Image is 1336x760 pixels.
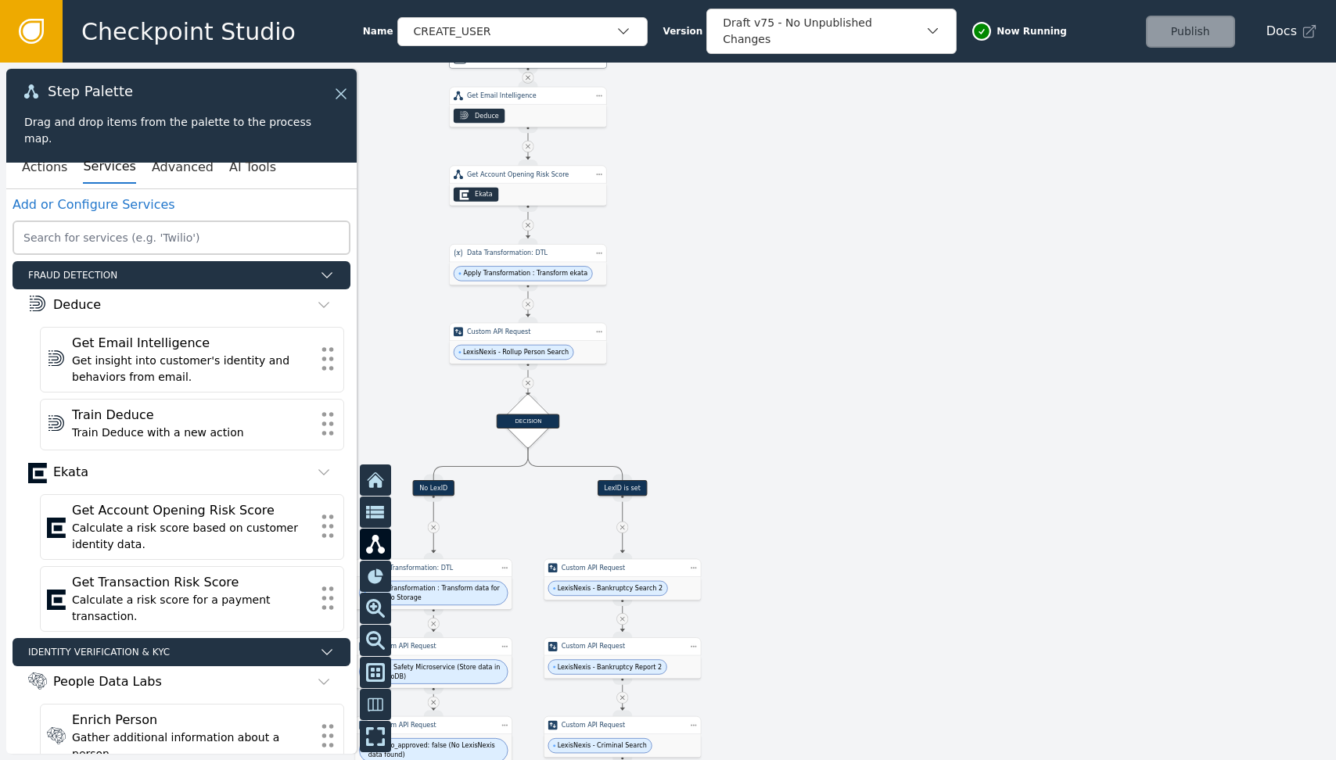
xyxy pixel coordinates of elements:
[72,573,312,592] div: Get Transaction Risk Score
[997,24,1067,38] span: Now Running
[397,17,648,46] button: CREATE_USER
[22,151,67,184] button: Actions
[28,268,313,282] span: Fraud Detection
[81,14,296,49] span: Checkpoint Studio
[368,583,503,602] span: Apply Transformation : Transform data for Dynamo Storage
[475,190,493,199] div: Ekata
[368,741,503,760] span: Set auto_approved: false (No LexisNexis data found)
[467,170,589,179] div: Get Account Opening Risk Score
[72,406,312,425] div: Train Deduce
[475,111,499,120] div: Deduce
[48,84,133,99] span: Step Palette
[562,720,684,730] div: Custom API Request
[72,353,312,385] div: Get insight into customer's identity and behaviors from email.
[413,480,454,496] div: No LexID
[414,23,616,40] div: CREATE_USER
[72,520,312,553] div: Calculate a risk score based on customer identity data.
[72,425,312,441] div: Train Deduce with a new action
[53,672,162,691] div: People Data Labs
[53,296,101,314] div: Deduce
[723,15,925,48] div: Draft v75 - No Unpublished Changes
[706,9,957,54] button: Draft v75 - No Unpublished Changes
[562,563,684,572] div: Custom API Request
[72,334,312,353] div: Get Email Intelligence
[372,720,494,730] div: Custom API Request
[1266,22,1297,41] span: Docs
[72,592,312,625] div: Calculate a risk score for a payment transaction.
[497,414,560,428] div: DECISION
[13,197,175,212] a: Add or Configure Services
[1266,22,1317,41] a: Docs
[463,347,569,357] span: LexisNexis - Rollup Person Search
[558,583,663,593] span: LexisNexis - Bankruptcy Search 2
[28,645,313,659] span: Identity Verification & KYC
[53,463,88,482] div: Ekata
[83,151,135,184] button: Services
[467,91,589,100] div: Get Email Intelligence
[152,151,214,184] button: Advanced
[72,711,312,730] div: Enrich Person
[368,662,503,681] span: Vivrelle Safety Microservice (Store data in DynamoDB)
[598,480,647,496] div: LexID is set
[72,501,312,520] div: Get Account Opening Risk Score
[467,327,589,336] div: Custom API Request
[467,249,589,258] div: Data Transformation: DTL
[24,114,339,147] div: Drag and drop items from the palette to the process map.
[558,741,647,751] span: LexisNexis - Criminal Search
[463,269,587,278] span: Apply Transformation : Transform ekata
[372,642,494,651] div: Custom API Request
[663,24,703,38] span: Version
[558,662,662,672] span: LexisNexis - Bankruptcy Report 2
[372,563,494,572] div: Data Transformation: DTL
[363,24,393,38] span: Name
[229,151,276,184] button: AI Tools
[13,220,350,255] input: Search for services (e.g. 'Twilio')
[562,642,684,651] div: Custom API Request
